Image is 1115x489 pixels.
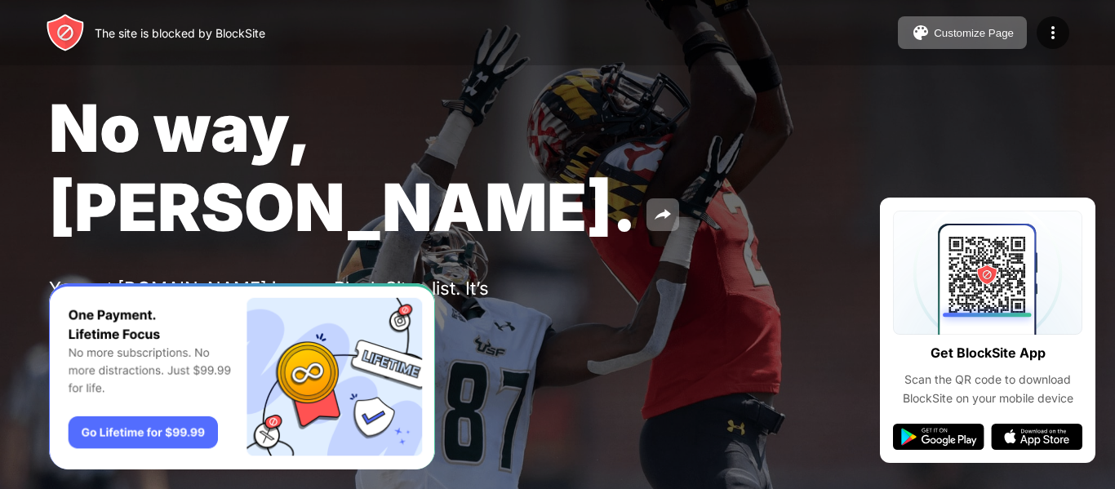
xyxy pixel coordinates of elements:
img: menu-icon.svg [1043,23,1063,42]
img: share.svg [653,205,673,224]
iframe: Banner [49,283,435,470]
span: No way, [PERSON_NAME]. [49,88,637,247]
button: Customize Page [898,16,1027,49]
img: header-logo.svg [46,13,85,52]
div: You put [DOMAIN_NAME] in your Block Sites list. It’s probably there for a reason. [49,278,553,320]
div: Customize Page [934,27,1014,39]
img: pallet.svg [911,23,931,42]
div: The site is blocked by BlockSite [95,26,265,40]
